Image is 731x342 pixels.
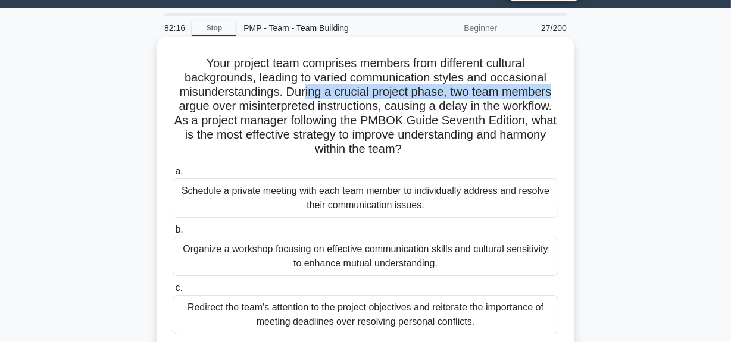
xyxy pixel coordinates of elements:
span: c. [175,283,182,293]
div: Beginner [400,16,504,40]
div: 82:16 [157,16,192,40]
a: Stop [192,21,236,36]
div: Redirect the team's attention to the project objectives and reiterate the importance of meeting d... [173,295,558,334]
span: a. [175,166,183,176]
div: PMP - Team - Team Building [236,16,400,40]
h5: Your project team comprises members from different cultural backgrounds, leading to varied commun... [171,56,560,157]
div: Organize a workshop focusing on effective communication skills and cultural sensitivity to enhanc... [173,237,558,276]
span: b. [175,224,183,234]
div: 27/200 [504,16,574,40]
div: Schedule a private meeting with each team member to individually address and resolve their commun... [173,178,558,218]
